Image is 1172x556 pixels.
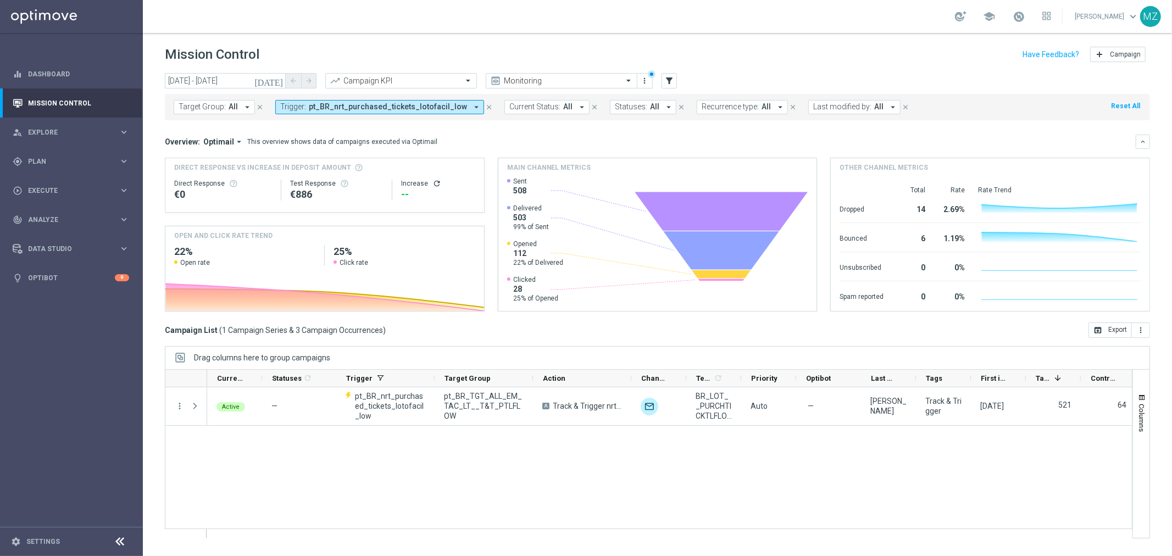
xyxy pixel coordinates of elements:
[271,402,277,410] span: —
[1127,10,1139,23] span: keyboard_arrow_down
[272,374,302,382] span: Statuses
[513,240,564,248] span: Opened
[13,186,23,196] i: play_circle_outline
[1090,47,1146,62] button: add Campaign
[751,374,777,382] span: Priority
[229,102,238,112] span: All
[12,215,130,224] button: track_changes Analyze keyboard_arrow_right
[11,537,21,547] i: settings
[901,101,910,113] button: close
[28,187,119,194] span: Execute
[1093,326,1102,335] i: open_in_browser
[222,403,240,410] span: Active
[203,137,234,147] span: Optimail
[217,374,243,382] span: Current Status
[28,158,119,165] span: Plan
[13,88,129,118] div: Mission Control
[28,59,129,88] a: Dashboard
[664,76,674,86] i: filter_alt
[806,374,831,382] span: Optibot
[484,101,494,113] button: close
[897,287,925,304] div: 0
[591,103,598,111] i: close
[165,73,286,88] input: Select date range
[12,99,130,108] button: Mission Control
[432,179,441,188] button: refresh
[247,137,437,147] div: This overview shows data of campaigns executed via Optimail
[513,204,549,213] span: Delivered
[175,401,185,411] button: more_vert
[615,102,647,112] span: Statuses:
[874,102,884,112] span: All
[119,243,129,254] i: keyboard_arrow_right
[13,244,119,254] div: Data Studio
[13,215,119,225] div: Analyze
[486,73,637,88] ng-select: Monitoring
[775,102,785,112] i: arrow_drop_down
[445,374,491,382] span: Target Group
[340,258,368,267] span: Click rate
[662,73,677,88] button: filter_alt
[648,70,656,78] div: There are unsaved changes
[200,137,247,147] button: Optimail arrow_drop_down
[174,188,272,201] div: €0
[610,100,676,114] button: Statuses: All arrow_drop_down
[543,374,565,382] span: Action
[513,258,564,267] span: 22% of Delivered
[1091,374,1117,382] span: Control Customers
[978,186,1141,194] div: Rate Trend
[1132,323,1150,338] button: more_vert
[938,258,965,275] div: 0%
[165,137,200,147] h3: Overview:
[13,59,129,88] div: Dashboard
[808,100,901,114] button: Last modified by: All arrow_drop_down
[194,353,330,362] div: Row Groups
[641,398,658,415] div: Optimail
[13,127,119,137] div: Explore
[174,163,351,173] span: Direct Response VS Increase In Deposit Amount
[697,100,788,114] button: Recurrence type: All arrow_drop_down
[1140,6,1161,27] div: MZ
[664,102,674,112] i: arrow_drop_down
[1023,51,1079,58] input: Have Feedback?
[902,103,909,111] i: close
[926,374,942,382] span: Tags
[280,102,306,112] span: Trigger:
[13,273,23,283] i: lightbulb
[1136,135,1150,149] button: keyboard_arrow_down
[751,402,768,410] span: Auto
[840,287,884,304] div: Spam reported
[870,396,907,416] div: Magdalena Zazula
[513,294,559,303] span: 25% of Opened
[12,244,130,253] div: Data Studio keyboard_arrow_right
[1110,51,1141,58] span: Campaign
[640,74,651,87] button: more_vert
[1139,138,1147,146] i: keyboard_arrow_down
[840,258,884,275] div: Unsubscribed
[290,77,297,85] i: arrow_back
[813,102,871,112] span: Last modified by:
[302,372,312,384] span: Calculate column
[641,374,668,382] span: Channel
[290,188,383,201] div: €886
[513,284,559,294] span: 28
[12,70,130,79] button: equalizer Dashboard
[12,128,130,137] button: person_search Explore keyboard_arrow_right
[174,179,272,188] div: Direct Response
[897,258,925,275] div: 0
[513,275,559,284] span: Clicked
[355,391,425,421] span: pt_BR_nrt_purchased_tickets_lotofacil_low
[1058,400,1071,410] label: 521
[840,199,884,217] div: Dropped
[330,75,341,86] i: trending_up
[897,199,925,217] div: 14
[12,157,130,166] div: gps_fixed Plan keyboard_arrow_right
[119,185,129,196] i: keyboard_arrow_right
[1110,100,1141,112] button: Reset All
[255,101,265,113] button: close
[13,157,119,166] div: Plan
